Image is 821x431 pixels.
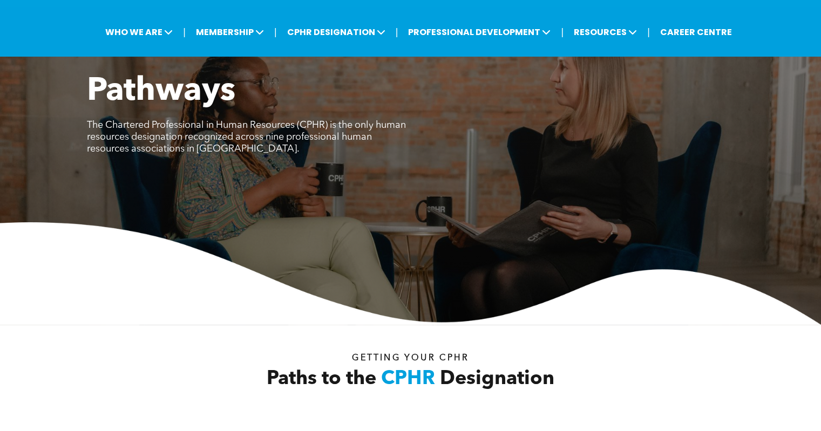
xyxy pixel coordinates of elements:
[396,21,398,43] li: |
[381,370,435,389] span: CPHR
[267,370,376,389] span: Paths to the
[284,22,389,42] span: CPHR DESIGNATION
[87,76,235,108] span: Pathways
[561,21,564,43] li: |
[87,120,406,154] span: The Chartered Professional in Human Resources (CPHR) is the only human resources designation reco...
[102,22,176,42] span: WHO WE ARE
[657,22,735,42] a: CAREER CENTRE
[571,22,640,42] span: RESOURCES
[352,354,469,362] span: Getting your Cphr
[193,22,267,42] span: MEMBERSHIP
[183,21,186,43] li: |
[274,21,277,43] li: |
[440,370,554,389] span: Designation
[647,21,650,43] li: |
[405,22,554,42] span: PROFESSIONAL DEVELOPMENT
